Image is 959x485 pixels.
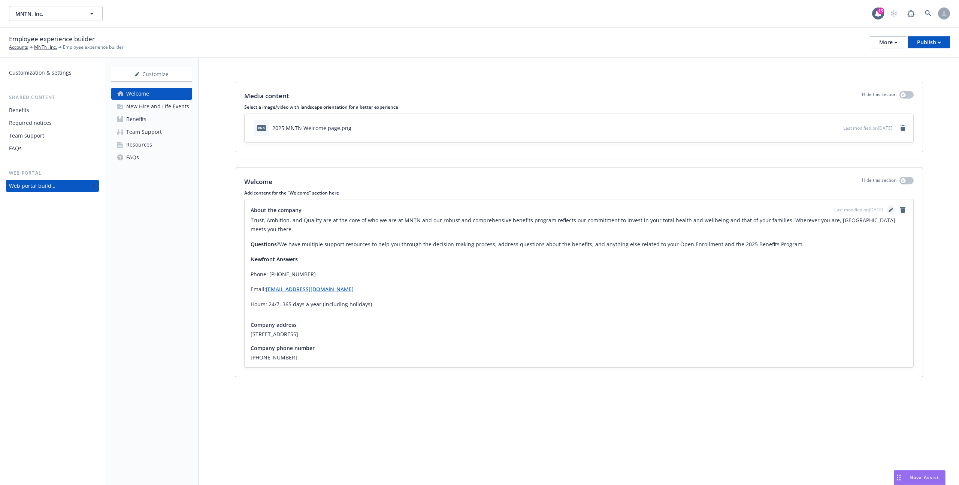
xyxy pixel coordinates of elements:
a: remove [898,205,907,214]
a: New Hire and Life Events [111,100,192,112]
a: Team support [6,130,99,142]
button: Customize [111,67,192,82]
p: Welcome [244,177,272,187]
span: Company phone number [251,344,315,352]
a: FAQs [6,142,99,154]
button: Nova Assist [894,470,946,485]
a: Benefits [111,113,192,125]
button: preview file [834,124,840,132]
p: Hide this section [862,91,896,101]
div: Drag to move [894,470,904,485]
p: We have multiple support resources to help you through the decision-making process, address quest... [251,240,907,249]
div: Benefits [126,113,146,125]
a: Required notices [6,117,99,129]
span: png [257,125,266,131]
button: download file [822,124,828,132]
p: Select a image/video with landscape orientation for a better experience [244,104,914,110]
div: Web portal [6,169,99,177]
a: Resources [111,139,192,151]
p: Hours: 24/7, 365 days a year (including holidays)​ [251,300,907,309]
span: Last modified on [DATE] [834,207,883,213]
span: Employee experience builder [9,34,95,44]
a: editPencil [886,205,895,214]
p: Hide this section [862,177,896,187]
span: Employee experience builder [63,44,124,51]
button: MNTN, Inc. [9,6,103,21]
span: Company address [251,321,297,329]
div: Team Support [126,126,162,138]
p: Add content for the "Welcome" section here [244,190,914,196]
a: Welcome [111,88,192,100]
div: Welcome [126,88,149,100]
div: Benefits [9,104,29,116]
div: FAQs [126,151,139,163]
a: MNTN, Inc. [34,44,57,51]
div: 2025 MNTN Welcome page.png [272,124,351,132]
div: FAQs [9,142,22,154]
a: Web portal builder [6,180,99,192]
div: Web portal builder [9,180,55,192]
a: Benefits [6,104,99,116]
p: Phone: [PHONE_NUMBER] [251,270,907,279]
div: Shared content [6,94,99,101]
a: Report a Bug [904,6,919,21]
strong: Newfront Answers [251,256,298,263]
div: Team support [9,130,44,142]
span: Last modified on [DATE] [843,125,892,131]
div: New Hire and Life Events [126,100,189,112]
a: Customization & settings [6,67,99,79]
div: Required notices [9,117,52,129]
a: Team Support [111,126,192,138]
span: [PHONE_NUMBER] [251,353,907,361]
p: Trust, Ambition, and Quality are at the core of who we are at MNTN and our robust and comprehensi... [251,216,907,234]
a: [EMAIL_ADDRESS][DOMAIN_NAME] [266,286,354,293]
span: About the company [251,206,302,214]
span: MNTN, Inc. [15,10,80,18]
div: Resources [126,139,152,151]
strong: Questions? [251,241,279,248]
p: Media content [244,91,289,101]
a: Start snowing [886,6,901,21]
div: More [879,37,898,48]
span: [STREET_ADDRESS] [251,330,907,338]
a: remove [898,124,907,133]
p: Email: [251,285,907,294]
a: Search [921,6,936,21]
a: Accounts [9,44,28,51]
button: Publish [908,36,950,48]
a: FAQs [111,151,192,163]
div: Customization & settings [9,67,72,79]
button: More [870,36,907,48]
span: Nova Assist [910,474,939,481]
div: 15 [877,7,884,14]
div: Customize [111,67,192,81]
div: Publish [917,37,941,48]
